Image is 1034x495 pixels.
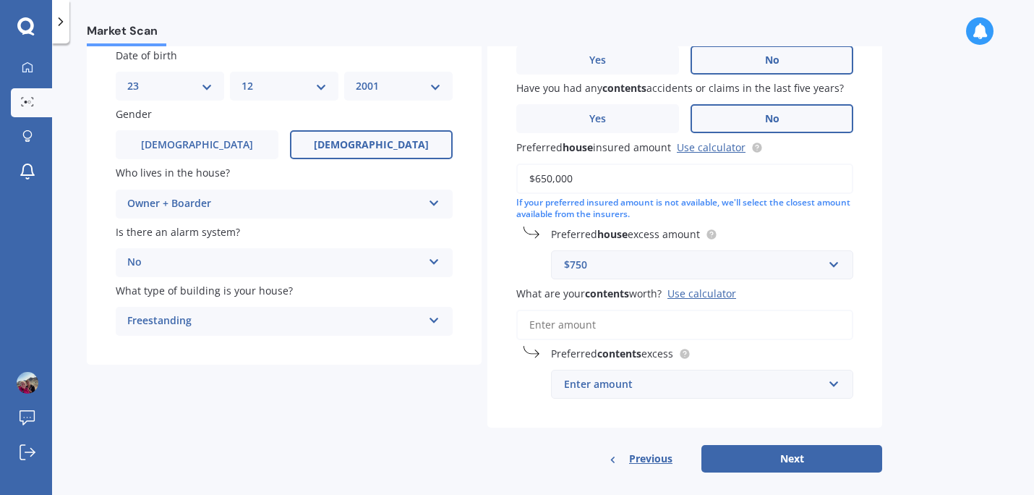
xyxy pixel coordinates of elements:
[564,257,823,273] div: $750
[551,227,700,241] span: Preferred excess amount
[667,287,736,300] div: Use calculator
[564,376,823,392] div: Enter amount
[597,227,628,241] b: house
[116,284,293,297] span: What type of building is your house?
[585,287,629,300] b: contents
[516,310,853,340] input: Enter amount
[87,24,166,43] span: Market Scan
[765,113,779,125] span: No
[516,164,853,194] input: Enter amount
[516,140,671,154] span: Preferred insured amount
[677,140,745,154] a: Use calculator
[589,113,606,125] span: Yes
[516,81,844,95] span: Have you had any accidents or claims in the last five years?
[127,195,422,213] div: Owner + Boarder
[141,139,253,151] span: [DEMOGRAPHIC_DATA]
[589,54,606,67] span: Yes
[563,140,593,154] b: house
[701,445,882,473] button: Next
[116,107,152,121] span: Gender
[597,347,641,360] b: contents
[765,54,779,67] span: No
[116,48,177,62] span: Date of birth
[551,347,673,360] span: Preferred excess
[127,313,422,330] div: Freestanding
[516,287,662,300] span: What are your worth?
[116,225,240,239] span: Is there an alarm system?
[17,372,38,394] img: ALV-UjW84p1InXqvvPhZkWrcJmpL9TpsFS32trJsSrFNbOPlYQb4YCAk6JlA8TpPzmi945wtZv-RUck1do1OxvdhLuwiJ-6xl...
[127,254,422,271] div: No
[314,139,429,151] span: [DEMOGRAPHIC_DATA]
[629,448,672,470] span: Previous
[602,81,646,95] b: contents
[516,197,853,221] div: If your preferred insured amount is not available, we'll select the closest amount available from...
[116,166,230,180] span: Who lives in the house?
